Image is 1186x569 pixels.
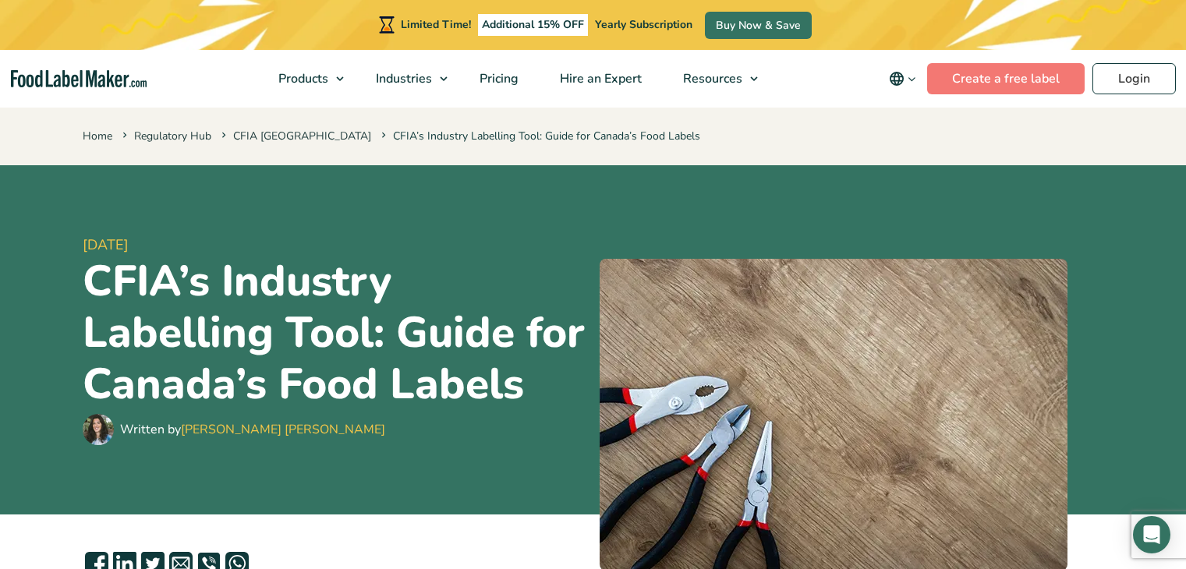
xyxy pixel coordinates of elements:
a: Industries [356,50,455,108]
span: Products [274,70,330,87]
a: Home [83,129,112,143]
a: Regulatory Hub [134,129,211,143]
a: Resources [663,50,766,108]
img: Maria Abi Hanna - Food Label Maker [83,414,114,445]
span: Industries [371,70,434,87]
span: Pricing [475,70,520,87]
a: [PERSON_NAME] [PERSON_NAME] [181,421,385,438]
span: Additional 15% OFF [478,14,588,36]
span: Yearly Subscription [595,17,692,32]
a: CFIA [GEOGRAPHIC_DATA] [233,129,371,143]
a: Hire an Expert [540,50,659,108]
a: Pricing [459,50,536,108]
span: Hire an Expert [555,70,643,87]
span: Resources [678,70,744,87]
a: Products [258,50,352,108]
span: Limited Time! [401,17,471,32]
span: CFIA’s Industry Labelling Tool: Guide for Canada’s Food Labels [378,129,700,143]
h1: CFIA’s Industry Labelling Tool: Guide for Canada’s Food Labels [83,256,587,410]
a: Buy Now & Save [705,12,812,39]
a: Create a free label [927,63,1085,94]
a: Login [1092,63,1176,94]
div: Open Intercom Messenger [1133,516,1170,553]
span: [DATE] [83,235,587,256]
div: Written by [120,420,385,439]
